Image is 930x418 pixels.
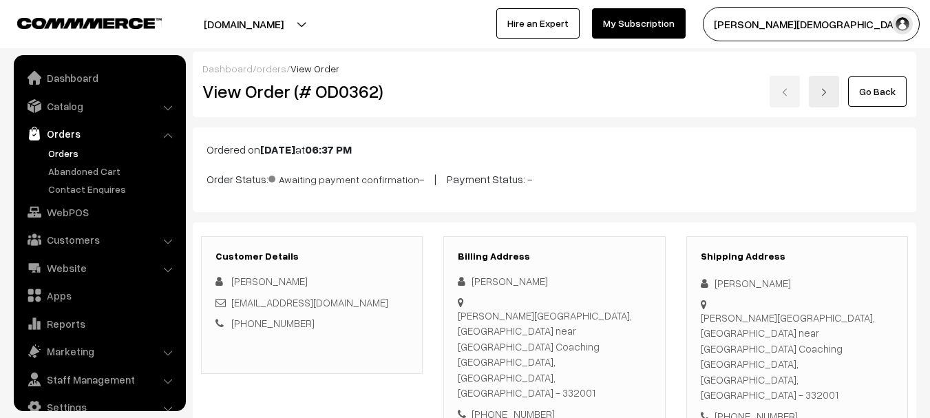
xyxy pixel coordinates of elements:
[17,121,181,146] a: Orders
[231,317,315,329] a: [PHONE_NUMBER]
[17,14,138,30] a: COMMMERCE
[17,227,181,252] a: Customers
[701,275,894,291] div: [PERSON_NAME]
[17,200,181,224] a: WebPOS
[17,18,162,28] img: COMMMERCE
[458,251,651,262] h3: Billing Address
[202,61,907,76] div: / /
[202,63,253,74] a: Dashboard
[17,255,181,280] a: Website
[458,308,651,401] div: [PERSON_NAME][GEOGRAPHIC_DATA], [GEOGRAPHIC_DATA] near [GEOGRAPHIC_DATA] Coaching [GEOGRAPHIC_DAT...
[305,143,352,156] b: 06:37 PM
[17,94,181,118] a: Catalog
[703,7,920,41] button: [PERSON_NAME][DEMOGRAPHIC_DATA]
[290,63,339,74] span: View Order
[17,65,181,90] a: Dashboard
[231,296,388,309] a: [EMAIL_ADDRESS][DOMAIN_NAME]
[207,169,902,187] p: Order Status: - | Payment Status: -
[45,164,181,178] a: Abandoned Cart
[256,63,286,74] a: orders
[17,283,181,308] a: Apps
[156,7,332,41] button: [DOMAIN_NAME]
[260,143,295,156] b: [DATE]
[215,251,408,262] h3: Customer Details
[268,169,419,187] span: Awaiting payment confirmation
[45,146,181,160] a: Orders
[231,275,308,287] span: [PERSON_NAME]
[17,311,181,336] a: Reports
[820,88,828,96] img: right-arrow.png
[848,76,907,107] a: Go Back
[458,273,651,289] div: [PERSON_NAME]
[17,339,181,364] a: Marketing
[892,14,913,34] img: user
[496,8,580,39] a: Hire an Expert
[207,141,902,158] p: Ordered on at
[202,81,423,102] h2: View Order (# OD0362)
[17,367,181,392] a: Staff Management
[701,310,894,403] div: [PERSON_NAME][GEOGRAPHIC_DATA], [GEOGRAPHIC_DATA] near [GEOGRAPHIC_DATA] Coaching [GEOGRAPHIC_DAT...
[45,182,181,196] a: Contact Enquires
[701,251,894,262] h3: Shipping Address
[592,8,686,39] a: My Subscription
